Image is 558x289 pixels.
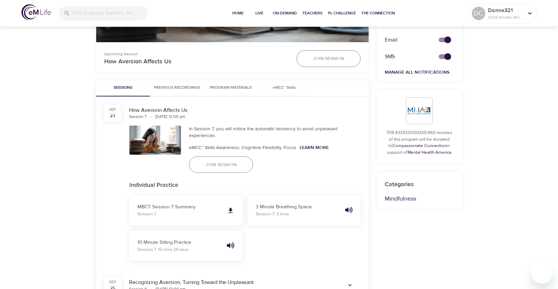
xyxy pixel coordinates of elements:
[129,114,146,120] div: Session 7
[488,14,523,20] p: 2034 Mindful Minutes
[189,126,361,139] div: In Session 7, you will notice the automatic tendency to avoid unpleasant experiences.
[137,211,222,218] p: Session 7
[251,10,267,17] span: Live
[392,143,447,148] a: Compassionate Connection
[230,10,246,17] span: Home
[137,203,222,211] p: MBCT Session 7 Summary
[189,145,296,151] span: eMCC™ Skills: Awareness, Cognitive Flexibility, Focus
[488,6,523,14] p: Donna321
[129,195,242,225] a: MBCT Session 7 SummarySession 7
[137,246,222,253] p: Session 7
[157,247,188,252] span: · 12 mins 29 secs
[109,279,116,285] div: Sep
[381,32,431,48] div: Email
[385,69,449,75] a: Manage All Notifications
[531,262,553,284] iframe: Button to launch messaging window
[189,156,253,173] button: Join Session
[21,4,51,20] img: logo
[313,55,344,63] span: Join Session
[385,194,454,203] p: Mindfulness
[73,6,147,20] input: Find programs, teachers, etc...
[208,84,254,91] span: Program Materials
[129,279,331,286] div: Recognizing Aversion, Turning Toward the Unpleasant
[302,10,322,17] span: Teachers
[129,106,361,114] div: How Aversion Affects Us
[154,84,200,91] span: Previous Recordings
[248,195,361,225] button: 3 Minute Breathing SpaceSession 7 ·3 mins
[385,180,454,189] p: Categories
[205,161,237,169] span: Join Session
[361,10,395,17] span: The Connection
[129,181,361,190] p: Individual Practice
[385,130,454,156] p: 708.4333333333333/960 minutes of this program will be donated to in support of
[408,150,451,155] a: Mental Health America
[109,107,116,113] div: Sep
[256,211,340,218] p: Session 7
[297,50,361,67] button: Join Session
[104,57,289,66] p: How Aversion Affects Us
[300,145,329,151] a: Learn More
[137,239,222,246] p: 10 Minute Sitting Practice
[273,10,297,17] span: On-Demand
[100,84,146,91] span: Sessions
[110,113,115,119] div: 23
[275,211,289,217] span: · 3 mins
[256,203,340,211] p: 3 Minute Breathing Space
[472,7,485,20] div: DC
[155,114,185,120] div: [DATE] 12:00 pm
[328,10,356,17] span: 1% Challenge
[104,51,289,57] p: Upcoming Session
[381,49,431,65] div: SMS
[129,231,242,261] button: 10 Minute Sitting PracticeSession 7 ·12 mins 29 secs
[262,84,307,91] span: eMCC™ Skills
